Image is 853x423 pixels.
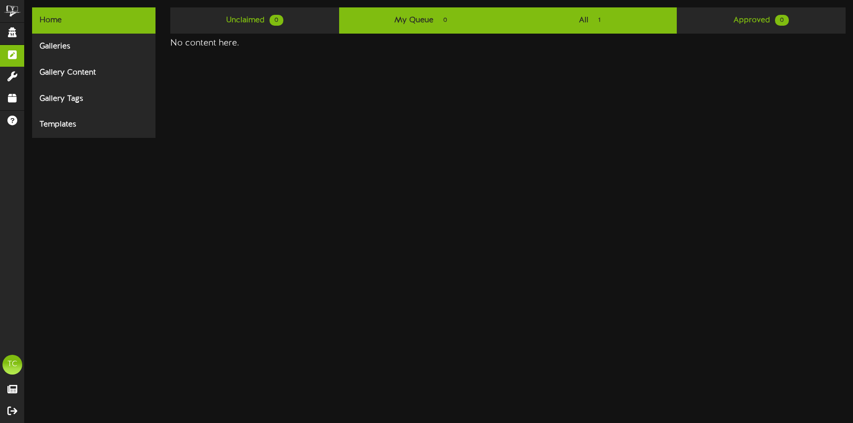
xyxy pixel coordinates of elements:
[32,34,155,60] div: Galleries
[32,112,155,138] div: Templates
[593,15,605,26] span: 1
[170,39,846,48] h4: No content here.
[339,7,508,34] a: My Queue
[775,15,789,26] span: 0
[170,7,339,34] a: Unclaimed
[677,7,846,34] a: Approved
[2,355,22,375] div: TC
[32,60,155,86] div: Gallery Content
[32,7,155,34] div: Home
[270,15,283,26] span: 0
[32,86,155,112] div: Gallery Tags
[438,15,452,26] span: 0
[508,7,677,34] a: All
